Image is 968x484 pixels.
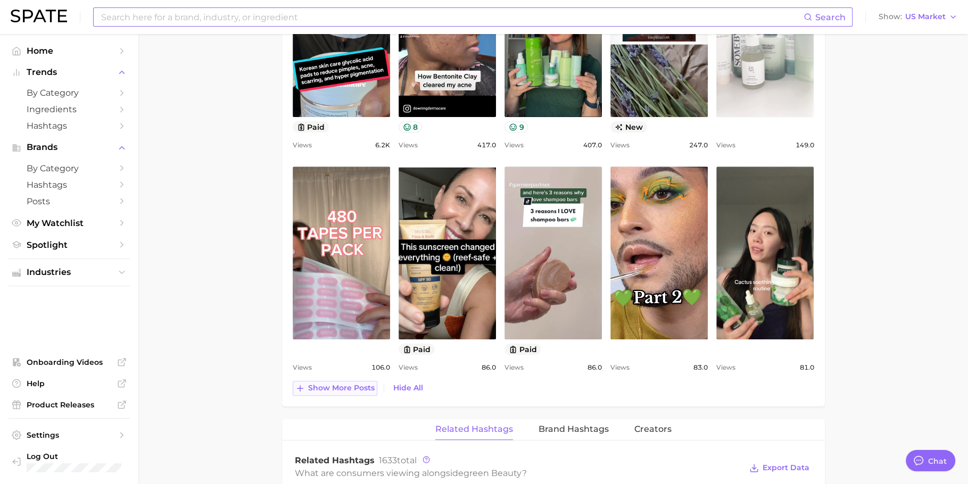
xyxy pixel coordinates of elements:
[9,397,130,413] a: Product Releases
[9,139,130,155] button: Brands
[610,139,630,152] span: Views
[371,361,390,374] span: 106.0
[27,88,112,98] span: by Category
[293,121,329,132] button: paid
[464,468,522,478] span: green beauty
[293,361,312,374] span: Views
[504,361,524,374] span: Views
[689,139,708,152] span: 247.0
[379,455,417,465] span: total
[295,455,375,465] span: Related Hashtags
[905,14,946,20] span: US Market
[27,46,112,56] span: Home
[634,424,672,434] span: Creators
[27,452,121,461] span: Log Out
[293,139,312,152] span: Views
[504,344,541,355] button: paid
[747,461,812,475] button: Export Data
[295,466,742,480] div: What are consumers viewing alongside ?
[27,400,112,410] span: Product Releases
[9,160,130,177] a: by Category
[27,104,112,114] span: Ingredients
[9,177,130,193] a: Hashtags
[477,139,496,152] span: 417.0
[27,163,112,173] span: by Category
[876,10,960,24] button: ShowUS Market
[799,361,814,374] span: 81.0
[9,215,130,231] a: My Watchlist
[9,101,130,118] a: Ingredients
[393,383,423,393] span: Hide All
[9,64,130,80] button: Trends
[9,375,130,391] a: Help
[482,361,496,374] span: 86.0
[815,12,846,22] span: Search
[9,85,130,101] a: by Category
[9,237,130,253] a: Spotlight
[27,357,112,367] span: Onboarding Videos
[588,361,602,374] span: 86.0
[27,143,112,152] span: Brands
[308,383,375,393] span: Show more posts
[391,381,426,395] button: Hide All
[610,361,630,374] span: Views
[583,139,602,152] span: 407.0
[399,139,418,152] span: Views
[795,139,814,152] span: 149.0
[504,139,524,152] span: Views
[693,361,708,374] span: 83.0
[11,10,67,22] img: SPATE
[9,264,130,280] button: Industries
[879,14,902,20] span: Show
[716,361,735,374] span: Views
[293,381,377,396] button: Show more posts
[9,118,130,134] a: Hashtags
[27,240,112,250] span: Spotlight
[539,424,609,434] span: Brand Hashtags
[27,430,112,440] span: Settings
[100,8,804,26] input: Search here for a brand, industry, or ingredient
[399,121,423,132] button: 8
[399,361,418,374] span: Views
[504,121,528,132] button: 9
[399,344,435,355] button: paid
[9,43,130,59] a: Home
[27,121,112,131] span: Hashtags
[610,121,647,132] span: new
[9,193,130,210] a: Posts
[9,354,130,370] a: Onboarding Videos
[435,424,513,434] span: Related Hashtags
[27,196,112,206] span: Posts
[379,455,397,465] span: 1633
[27,268,112,277] span: Industries
[716,139,735,152] span: Views
[27,180,112,190] span: Hashtags
[375,139,390,152] span: 6.2k
[9,448,130,476] a: Log out. Currently logged in with e-mail jenny.zeng@spate.nyc.
[27,218,112,228] span: My Watchlist
[9,427,130,443] a: Settings
[27,379,112,388] span: Help
[763,463,809,472] span: Export Data
[27,68,112,77] span: Trends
